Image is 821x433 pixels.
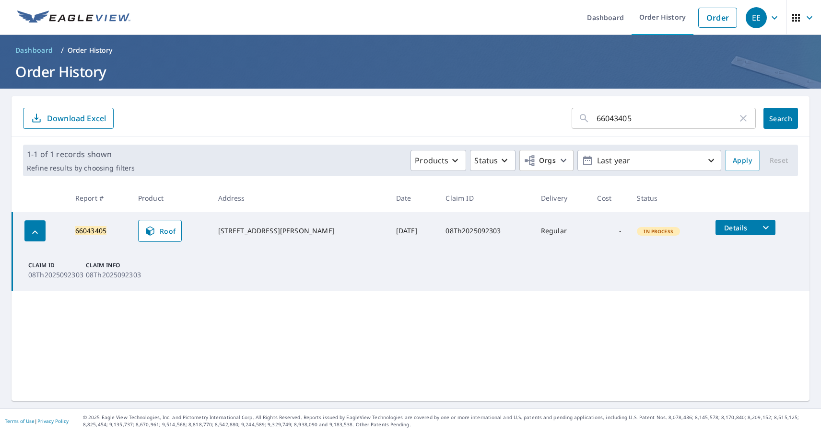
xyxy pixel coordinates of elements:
th: Report # [68,184,130,212]
th: Date [388,184,438,212]
td: - [589,212,629,250]
a: Order [698,8,737,28]
span: Dashboard [15,46,53,55]
td: Regular [533,212,590,250]
h1: Order History [12,62,809,81]
p: 08Th2025092303 [28,270,82,280]
th: Address [211,184,388,212]
th: Status [629,184,708,212]
span: Search [771,114,790,123]
mark: 66043405 [75,226,106,235]
p: Order History [68,46,113,55]
p: Claim Info [86,261,140,270]
td: [DATE] [388,212,438,250]
img: EV Logo [17,11,130,25]
p: Claim ID [28,261,82,270]
button: Search [763,108,798,129]
span: Details [721,223,750,232]
button: Orgs [519,150,574,171]
button: Apply [725,150,760,171]
p: 1-1 of 1 records shown [27,148,135,160]
button: Last year [577,150,721,171]
td: 08Th2025092303 [438,212,533,250]
p: Refine results by choosing filters [27,164,135,172]
span: Apply [733,155,752,167]
button: detailsBtn-66043405 [715,220,756,235]
p: Last year [593,152,705,169]
th: Claim ID [438,184,533,212]
a: Terms of Use [5,418,35,424]
button: Products [410,150,466,171]
span: Orgs [524,155,556,167]
p: Products [415,155,448,166]
th: Cost [589,184,629,212]
p: 08Th2025092303 [86,270,140,280]
p: Status [474,155,498,166]
button: filesDropdownBtn-66043405 [756,220,775,235]
p: © 2025 Eagle View Technologies, Inc. and Pictometry International Corp. All Rights Reserved. Repo... [83,414,816,428]
th: Product [130,184,211,212]
button: Download Excel [23,108,114,129]
a: Roof [138,220,182,242]
a: Dashboard [12,43,57,58]
th: Delivery [533,184,590,212]
nav: breadcrumb [12,43,809,58]
p: | [5,418,69,424]
input: Address, Report #, Claim ID, etc. [597,105,738,132]
span: In Process [638,228,679,235]
a: Privacy Policy [37,418,69,424]
span: Roof [144,225,176,237]
button: Status [470,150,516,171]
p: Download Excel [47,113,106,124]
li: / [61,45,64,56]
div: EE [746,7,767,28]
div: [STREET_ADDRESS][PERSON_NAME] [218,226,381,236]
